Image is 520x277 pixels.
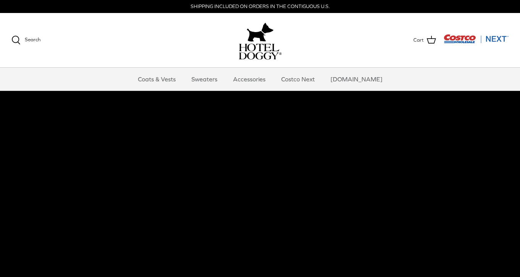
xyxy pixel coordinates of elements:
[239,21,282,60] a: hoteldoggy.com hoteldoggycom
[324,68,389,91] a: [DOMAIN_NAME]
[247,21,274,44] img: hoteldoggy.com
[131,68,183,91] a: Coats & Vests
[226,68,272,91] a: Accessories
[444,39,509,45] a: Visit Costco Next
[444,34,509,44] img: Costco Next
[413,35,436,45] a: Cart
[274,68,322,91] a: Costco Next
[239,44,282,60] img: hoteldoggycom
[185,68,224,91] a: Sweaters
[11,36,40,45] a: Search
[413,36,424,44] span: Cart
[25,37,40,42] span: Search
